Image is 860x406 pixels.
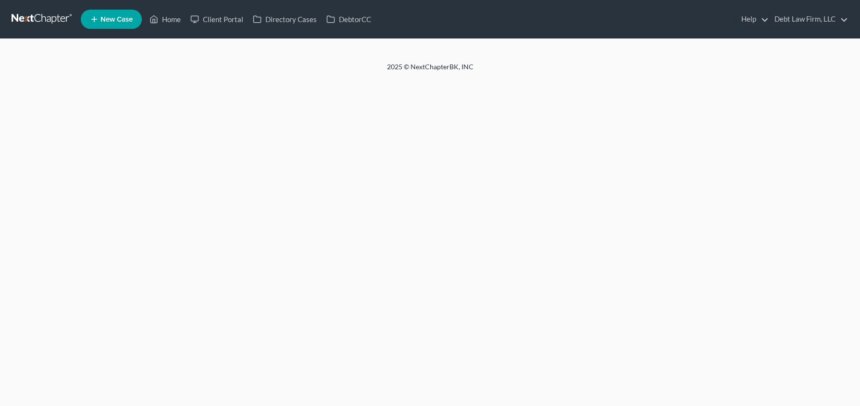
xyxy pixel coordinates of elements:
a: DebtorCC [322,11,376,28]
a: Directory Cases [248,11,322,28]
a: Help [736,11,769,28]
div: 2025 © NextChapterBK, INC [156,62,704,79]
a: Client Portal [186,11,248,28]
a: Debt Law Firm, LLC [770,11,848,28]
new-legal-case-button: New Case [81,10,142,29]
a: Home [145,11,186,28]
